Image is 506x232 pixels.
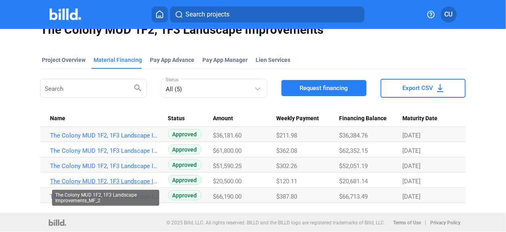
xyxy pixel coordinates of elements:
[168,129,202,139] span: Approved
[168,115,213,122] div: Status
[50,8,81,20] img: Billd Company Logo
[339,115,403,122] div: Financing Balance
[40,22,465,37] span: The Colony MUD 1F2, 1F3 Landscape Improvements
[50,115,168,122] div: Name
[213,115,276,122] div: Amount
[393,220,421,226] b: Terms of Use
[381,79,466,98] button: Export CSV
[213,132,242,139] span: $36,181.60
[276,115,339,122] div: Weekly Payment
[213,147,242,154] span: $61,800.00
[425,220,426,226] p: |
[441,6,457,23] button: CU
[430,220,460,226] b: Privacy Policy
[185,10,229,19] span: Search projects
[276,193,297,200] span: $387.80
[339,178,368,185] span: $20,681.14
[50,162,161,170] a: The Colony MUD 1F2, 1F3 Landscape Improvements_MF_4
[52,190,159,206] div: The Colony MUD 1F2, 1F3 Landscape Improvements_MF_2
[49,220,66,226] img: logo
[276,147,297,154] span: $362.08
[42,56,85,64] div: Project Overview
[167,220,385,226] p: © 2025 Billd, LLC. All rights reserved. BILLD and the BILLD logo are registered trademarks of Bil...
[168,115,185,122] span: Status
[213,193,242,200] span: $66,190.00
[170,6,364,23] button: Search projects
[445,10,453,19] span: CU
[213,162,242,170] span: $51,590.25
[339,147,368,154] span: $62,352.15
[276,132,297,139] span: $211.98
[402,147,421,154] span: [DATE]
[256,56,290,64] div: Lien Services
[339,162,368,170] span: $52,051.19
[50,178,161,185] a: The Colony MUD 1F2, 1F3 Landscape Improvements_MF_2
[213,178,242,185] span: $20,500.00
[50,147,161,154] a: The Colony MUD 1F2, 1F3 Landscape Improvements_MF_5
[402,115,437,122] span: Maturity Date
[94,56,142,64] div: Material Financing
[168,190,202,200] span: Approved
[213,115,233,122] span: Amount
[133,83,143,92] mat-icon: search
[276,115,319,122] span: Weekly Payment
[202,56,248,64] span: Pay App Manager
[281,80,366,96] button: Request financing
[402,178,421,185] span: [DATE]
[168,144,202,154] span: Approved
[276,162,297,170] span: $302.26
[339,193,368,200] span: $66,713.49
[339,132,368,139] span: $36,384.76
[339,115,387,122] span: Financing Balance
[402,162,421,170] span: [DATE]
[402,115,456,122] div: Maturity Date
[402,84,433,92] span: Export CSV
[50,132,161,139] a: The Colony MUD 1F2, 1F3 Landscape Improvements_MF_6
[168,175,202,185] span: Approved
[168,160,202,170] span: Approved
[50,115,65,122] span: Name
[402,193,421,200] span: [DATE]
[300,84,348,92] span: Request financing
[150,56,194,64] div: Pay App Advance
[276,178,297,185] span: $120.11
[402,132,421,139] span: [DATE]
[166,86,182,93] mat-select-trigger: All (5)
